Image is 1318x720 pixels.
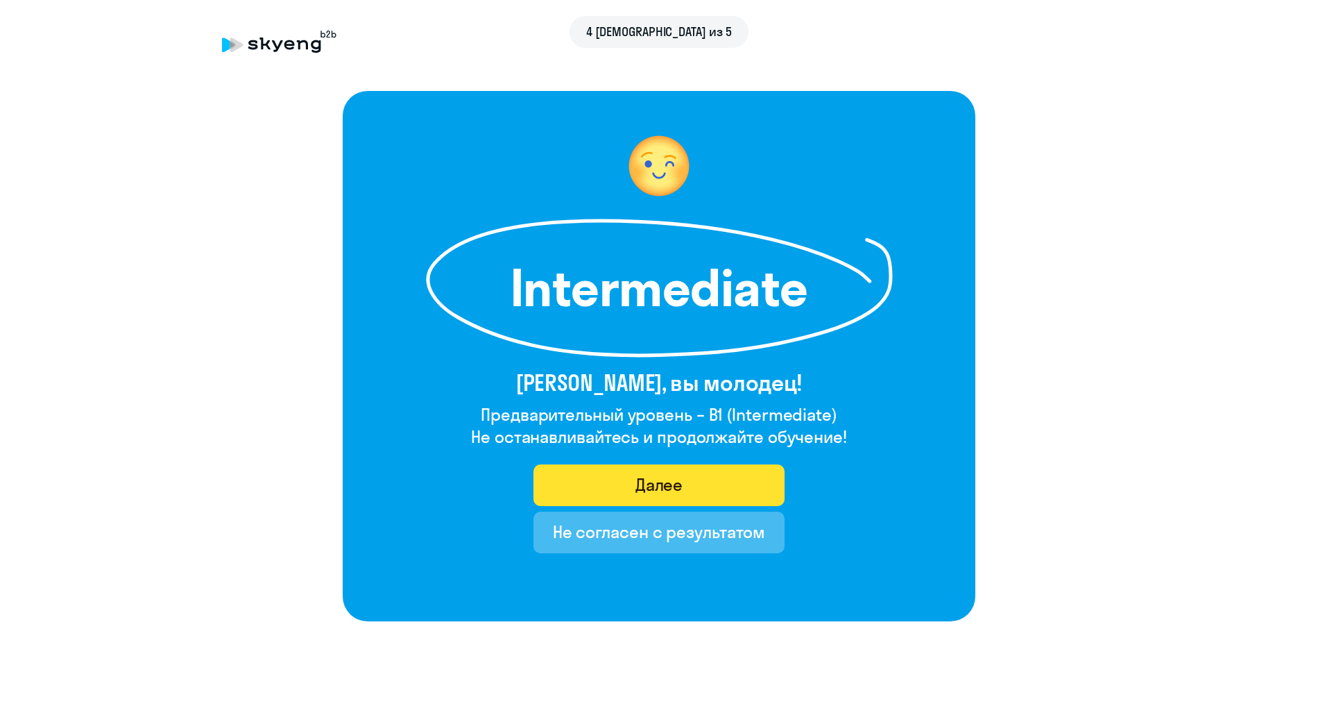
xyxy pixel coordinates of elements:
h1: Intermediate [499,263,819,313]
div: Не согласен с результатом [553,521,766,543]
h3: [PERSON_NAME], вы молодец! [471,369,847,396]
h4: Предварительный уровень – B1 (Intermediate) [471,403,847,426]
button: Далее [533,464,785,506]
button: Не согласен с результатом [533,512,785,553]
span: 4 [DEMOGRAPHIC_DATA] из 5 [586,23,732,41]
img: level [617,124,701,208]
h4: Не останавливайтесь и продолжайте обучение! [471,426,847,448]
div: Далее [635,474,683,496]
